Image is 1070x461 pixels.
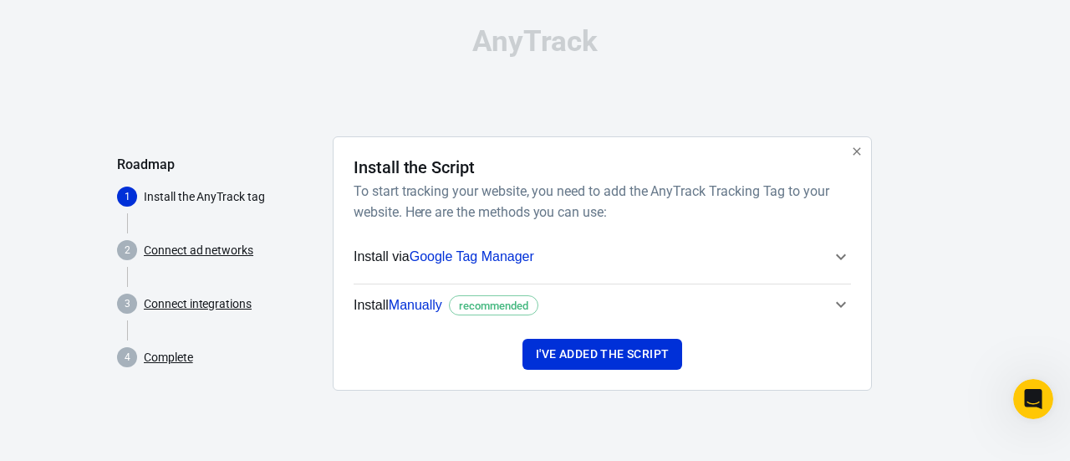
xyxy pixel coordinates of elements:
[354,295,538,316] span: Install
[453,298,534,315] span: recommended
[144,188,319,206] p: Install the AnyTrack tag
[125,351,130,363] text: 4
[354,157,475,177] h4: Install the Script
[144,242,253,259] a: Connect ad networks
[1013,379,1053,419] iframe: Intercom live chat
[354,246,534,268] span: Install via
[389,298,442,312] span: Manually
[125,191,130,202] text: 1
[354,236,851,278] button: Install viaGoogle Tag Manager
[125,298,130,310] text: 3
[144,349,193,366] a: Complete
[125,244,130,256] text: 2
[354,181,844,223] h6: To start tracking your website, you need to add the AnyTrack Tracking Tag to your website. Here a...
[410,249,534,264] span: Google Tag Manager
[117,27,953,56] div: AnyTrack
[117,156,319,173] h5: Roadmap
[354,284,851,326] button: InstallManuallyrecommended
[522,339,682,370] button: I've added the script
[144,295,252,313] a: Connect integrations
